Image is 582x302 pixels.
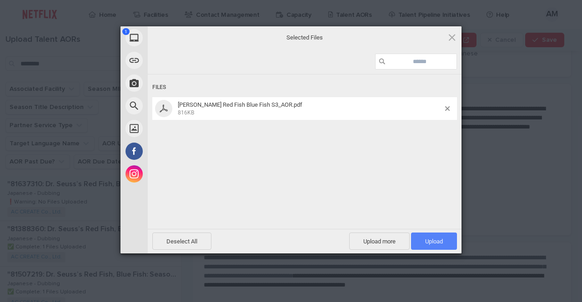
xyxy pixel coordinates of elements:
span: Upload more [349,233,410,250]
span: Click here or hit ESC to close picker [447,32,457,42]
span: [PERSON_NAME] Red Fish Blue Fish S3_AOR.pdf [178,101,302,108]
span: Upload [411,233,457,250]
div: Instagram [120,163,230,185]
div: Unsplash [120,117,230,140]
span: 1 [122,28,130,35]
div: My Device [120,26,230,49]
span: Selected Files [214,33,396,41]
span: Dr Seuss Red Fish Blue Fish S3_AOR.pdf [175,101,445,116]
div: Take Photo [120,72,230,94]
div: Files [152,79,457,96]
span: 816KB [178,109,194,116]
span: Upload [425,238,443,245]
span: Deselect All [152,233,211,250]
div: Facebook [120,140,230,163]
div: Web Search [120,94,230,117]
div: Link (URL) [120,49,230,72]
